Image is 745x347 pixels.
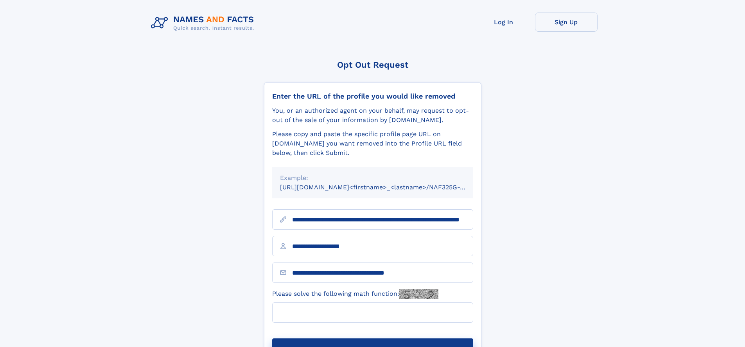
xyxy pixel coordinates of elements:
small: [URL][DOMAIN_NAME]<firstname>_<lastname>/NAF325G-xxxxxxxx [280,183,488,191]
div: Example: [280,173,465,183]
img: Logo Names and Facts [148,13,260,34]
div: You, or an authorized agent on your behalf, may request to opt-out of the sale of your informatio... [272,106,473,125]
a: Log In [472,13,535,32]
div: Enter the URL of the profile you would like removed [272,92,473,101]
div: Opt Out Request [264,60,481,70]
label: Please solve the following math function: [272,289,438,299]
a: Sign Up [535,13,598,32]
div: Please copy and paste the specific profile page URL on [DOMAIN_NAME] you want removed into the Pr... [272,129,473,158]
